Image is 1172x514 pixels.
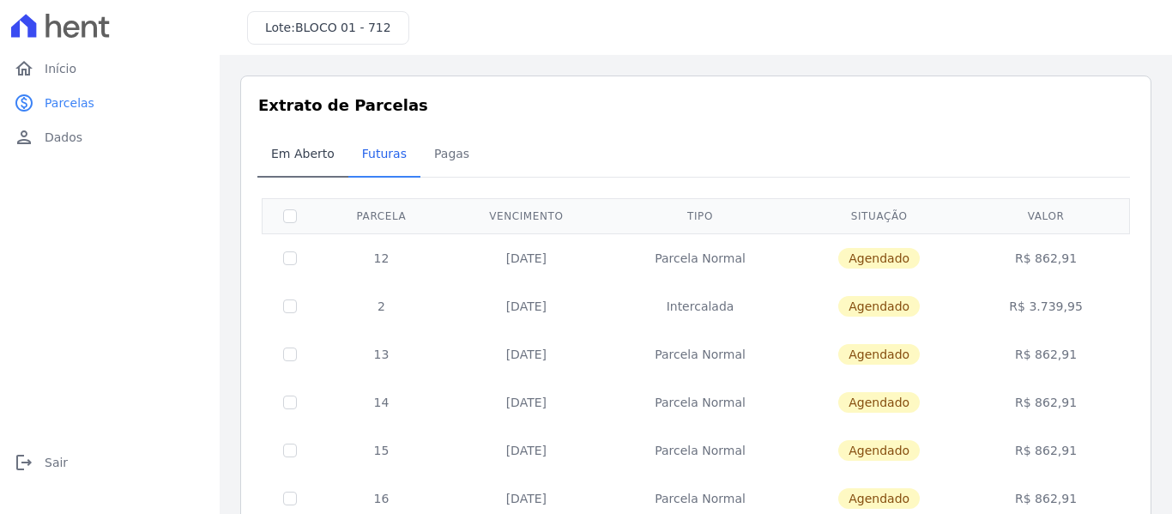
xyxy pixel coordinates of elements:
td: R$ 862,91 [965,378,1127,426]
td: R$ 862,91 [965,330,1127,378]
td: 13 [317,330,445,378]
td: [DATE] [445,233,607,282]
span: BLOCO 01 - 712 [295,21,391,34]
h3: Extrato de Parcelas [258,94,1133,117]
td: R$ 3.739,95 [965,282,1127,330]
i: paid [14,93,34,113]
a: paidParcelas [7,86,213,120]
td: [DATE] [445,282,607,330]
span: Sair [45,454,68,471]
th: Parcela [317,198,445,233]
a: Pagas [420,133,483,178]
td: [DATE] [445,330,607,378]
td: [DATE] [445,378,607,426]
a: homeInício [7,51,213,86]
td: 14 [317,378,445,426]
span: Agendado [838,248,920,269]
i: person [14,127,34,148]
td: 12 [317,233,445,282]
a: Futuras [348,133,420,178]
td: Parcela Normal [607,330,793,378]
a: personDados [7,120,213,154]
th: Tipo [607,198,793,233]
h3: Lote: [265,19,391,37]
th: Valor [965,198,1127,233]
td: R$ 862,91 [965,426,1127,475]
a: Em Aberto [257,133,348,178]
span: Agendado [838,488,920,509]
span: Pagas [424,136,480,171]
td: R$ 862,91 [965,233,1127,282]
i: logout [14,452,34,473]
th: Vencimento [445,198,607,233]
span: Dados [45,129,82,146]
span: Início [45,60,76,77]
td: 2 [317,282,445,330]
span: Futuras [352,136,417,171]
td: Intercalada [607,282,793,330]
a: logoutSair [7,445,213,480]
span: Agendado [838,440,920,461]
span: Agendado [838,392,920,413]
span: Agendado [838,296,920,317]
span: Parcelas [45,94,94,112]
th: Situação [793,198,965,233]
span: Em Aberto [261,136,345,171]
span: Agendado [838,344,920,365]
i: home [14,58,34,79]
td: [DATE] [445,426,607,475]
td: Parcela Normal [607,378,793,426]
td: 15 [317,426,445,475]
td: Parcela Normal [607,233,793,282]
td: Parcela Normal [607,426,793,475]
